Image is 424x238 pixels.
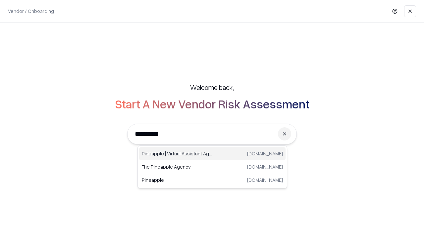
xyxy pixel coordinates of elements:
[142,163,212,170] p: The Pineapple Agency
[247,163,283,170] p: [DOMAIN_NAME]
[190,83,234,92] h5: Welcome back,
[137,145,287,188] div: Suggestions
[142,150,212,157] p: Pineapple | Virtual Assistant Agency
[115,97,309,110] h2: Start A New Vendor Risk Assessment
[142,177,212,183] p: Pineapple
[247,177,283,183] p: [DOMAIN_NAME]
[247,150,283,157] p: [DOMAIN_NAME]
[8,8,54,15] p: Vendor / Onboarding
